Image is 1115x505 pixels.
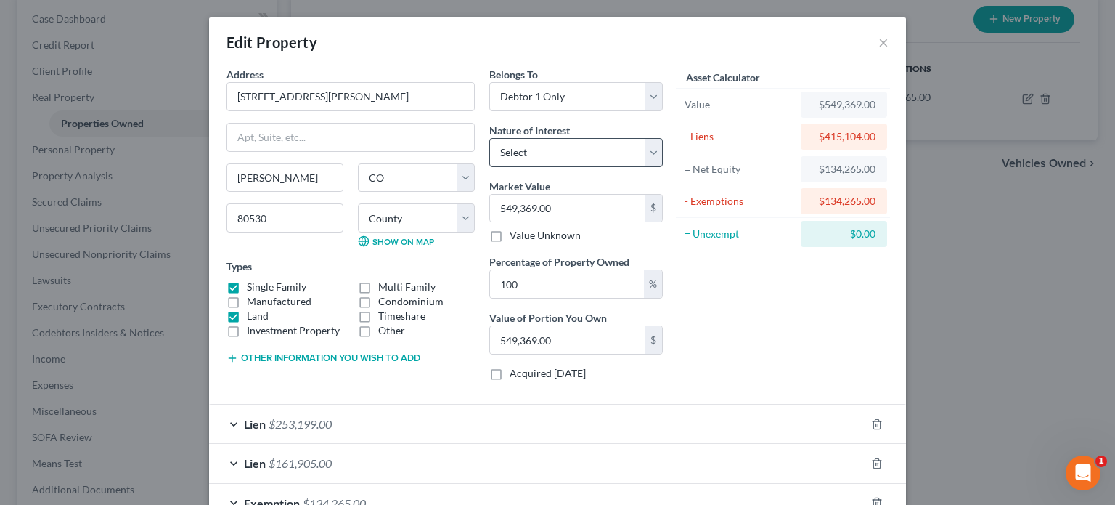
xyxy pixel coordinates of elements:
label: Other [378,323,405,338]
input: Apt, Suite, etc... [227,124,474,151]
label: Percentage of Property Owned [489,254,629,270]
label: Value of Portion You Own [489,310,607,326]
div: = Net Equity [685,162,794,177]
input: Enter address... [227,83,474,110]
div: $ [645,326,662,354]
label: Acquired [DATE] [510,366,586,381]
input: 0.00 [490,195,645,222]
span: 1 [1095,456,1107,467]
label: Single Family [247,280,306,294]
label: Value Unknown [510,228,581,243]
span: Belongs To [489,68,538,81]
button: Other information you wish to add [226,352,420,364]
label: Timeshare [378,309,425,323]
label: Condominium [378,294,444,309]
input: 0.00 [490,270,644,298]
input: Enter city... [227,164,343,192]
label: Land [247,309,269,323]
span: Lien [244,417,266,431]
span: $161,905.00 [269,456,332,470]
label: Multi Family [378,280,436,294]
input: Enter zip... [226,203,343,233]
span: Address [226,68,264,81]
span: $253,199.00 [269,417,332,431]
iframe: Intercom live chat [1066,456,1100,490]
div: $549,369.00 [812,97,875,112]
label: Market Value [489,179,550,194]
div: $134,265.00 [812,194,875,209]
div: Edit Property [226,32,317,52]
button: × [878,33,889,51]
div: - Exemptions [685,194,794,209]
div: = Unexempt [685,227,794,241]
label: Nature of Interest [489,123,570,138]
label: Asset Calculator [686,70,760,85]
div: % [644,270,662,298]
div: $ [645,195,662,222]
div: $415,104.00 [812,129,875,144]
div: $0.00 [812,227,875,241]
input: 0.00 [490,326,645,354]
span: Lien [244,456,266,470]
div: Value [685,97,794,112]
label: Investment Property [247,323,340,338]
div: - Liens [685,129,794,144]
div: $134,265.00 [812,162,875,177]
label: Types [226,259,252,274]
a: Show on Map [358,235,434,247]
label: Manufactured [247,294,311,309]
